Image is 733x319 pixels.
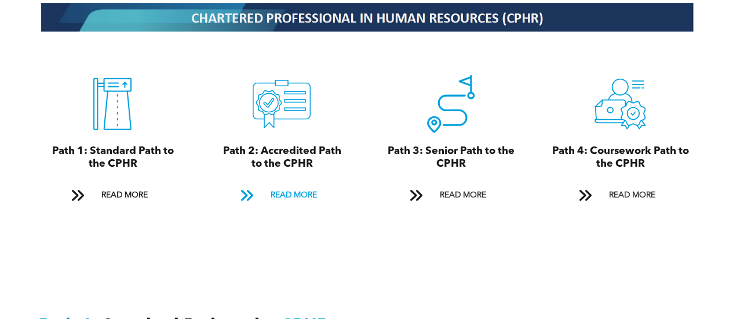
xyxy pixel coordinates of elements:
[570,185,670,206] a: READ MORE
[52,146,173,169] span: Path 1: Standard Path to the CPHR
[435,185,490,206] span: READ MORE
[401,185,501,206] a: READ MORE
[97,185,151,206] span: READ MORE
[232,185,331,206] a: READ MORE
[223,146,341,169] span: Path 2: Accredited Path to the CPHR
[604,185,659,206] span: READ MORE
[266,185,320,206] span: READ MORE
[63,185,162,206] a: READ MORE
[388,146,515,169] span: Path 3: Senior Path to the CPHR
[552,146,688,169] span: Path 4: Coursework Path to the CPHR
